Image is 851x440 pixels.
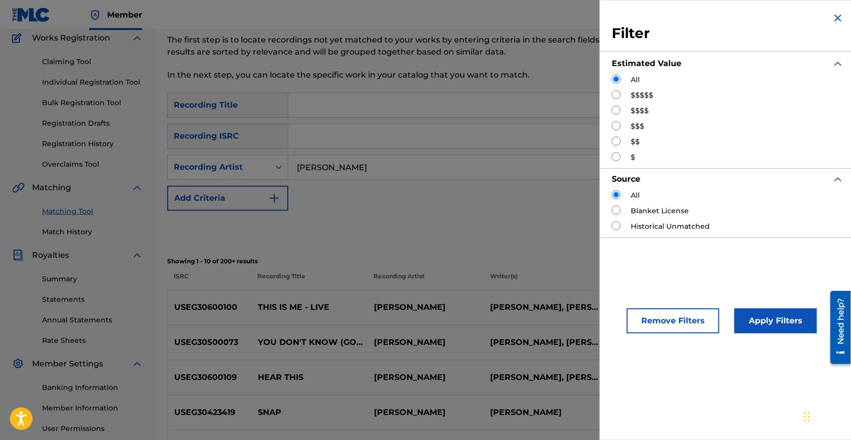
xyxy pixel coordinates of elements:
p: USEG30600109 [168,371,251,383]
a: Match History [42,227,143,237]
span: Member [107,9,142,21]
img: expand [832,173,844,185]
p: [PERSON_NAME], [PERSON_NAME], [PERSON_NAME], [PERSON_NAME], [PERSON_NAME], フレツドジエーキンス [484,301,600,313]
p: HEAR THIS [251,371,367,383]
a: Bulk Registration Tool [42,98,143,108]
label: $ [631,152,635,163]
span: Member Settings [32,358,103,370]
a: Summary [42,274,143,284]
span: Matching [32,182,71,194]
img: expand [131,358,143,370]
a: Banking Information [42,382,143,393]
img: expand [131,32,143,44]
label: All [631,190,640,201]
div: Recording Artist [174,161,264,173]
p: USEG30600100 [168,301,251,313]
a: Rate Sheets [42,335,143,346]
label: Blanket License [631,206,689,216]
label: Historical Unmatched [631,221,710,232]
p: [PERSON_NAME] [367,406,483,418]
p: [PERSON_NAME] [367,371,483,383]
p: SNAP [251,406,367,418]
span: Royalties [32,249,69,261]
a: Member Information [42,403,143,413]
a: Claiming Tool [42,57,143,67]
label: All [631,75,640,85]
div: Drag [804,402,810,432]
img: Matching [12,182,25,194]
label: $$ [631,137,640,147]
p: [PERSON_NAME], [PERSON_NAME], [PERSON_NAME] [484,371,600,383]
p: [PERSON_NAME] [367,301,483,313]
p: Showing 1 - 10 of 200+ results [167,257,839,266]
a: Individual Registration Tool [42,77,143,88]
a: Overclaims Tool [42,159,143,170]
button: Apply Filters [734,308,817,333]
strong: Estimated Value [612,59,681,68]
h3: Filter [612,25,844,43]
p: Recording Title [251,272,367,290]
span: Works Registration [32,32,110,44]
p: THIS IS ME - LIVE [251,301,367,313]
img: expand [131,249,143,261]
p: [PERSON_NAME], [PERSON_NAME], [PERSON_NAME], [PERSON_NAME], [PERSON_NAME] [484,336,600,348]
iframe: Resource Center [823,287,851,368]
a: Registration History [42,139,143,149]
p: The first step is to locate recordings not yet matched to your works by entering criteria in the ... [167,34,684,58]
label: $$$$$ [631,90,653,101]
img: Member Settings [12,358,24,370]
p: In the next step, you can locate the specific work in your catalog that you want to match. [167,69,684,81]
p: USEG30423419 [168,406,251,418]
img: expand [832,58,844,70]
img: close [832,12,844,24]
label: $$$$ [631,106,649,116]
p: ISRC [167,272,251,290]
img: Top Rightsholder [89,9,101,21]
p: YOU DON'T KNOW (GODSON ROCK JOINT) [251,336,367,348]
p: Writer(s) [483,272,599,290]
a: Matching Tool [42,206,143,217]
p: [PERSON_NAME] [484,406,600,418]
a: User Permissions [42,423,143,434]
img: expand [131,182,143,194]
strong: Source [612,174,640,184]
img: 9d2ae6d4665cec9f34b9.svg [268,192,280,204]
button: Add Criteria [167,186,288,211]
p: [PERSON_NAME] [367,336,483,348]
label: $$$ [631,121,644,132]
button: Remove Filters [627,308,719,333]
form: Search Form [167,93,839,251]
a: Annual Statements [42,315,143,325]
img: Works Registration [12,32,25,44]
iframe: Chat Widget [801,392,851,440]
p: USEG30500073 [168,336,251,348]
a: Registration Drafts [42,118,143,129]
img: MLC Logo [12,8,51,22]
a: Statements [42,294,143,305]
p: Recording Artist [367,272,483,290]
img: Royalties [12,249,24,261]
